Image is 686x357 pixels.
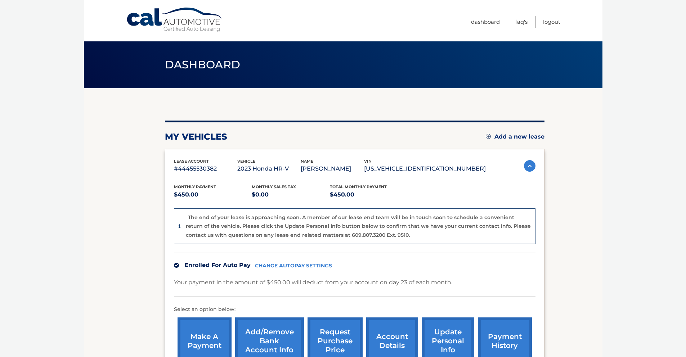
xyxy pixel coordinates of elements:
a: Logout [543,16,560,28]
a: Dashboard [471,16,500,28]
p: [US_VEHICLE_IDENTIFICATION_NUMBER] [364,164,486,174]
p: [PERSON_NAME] [301,164,364,174]
h2: my vehicles [165,131,227,142]
p: Your payment in the amount of $450.00 will deduct from your account on day 23 of each month. [174,277,452,288]
p: 2023 Honda HR-V [237,164,301,174]
span: Total Monthly Payment [330,184,387,189]
p: #44455530382 [174,164,237,174]
a: FAQ's [515,16,528,28]
span: Dashboard [165,58,241,71]
span: lease account [174,159,209,164]
span: Monthly sales Tax [252,184,296,189]
a: Cal Automotive [126,7,223,33]
img: accordion-active.svg [524,160,535,172]
p: The end of your lease is approaching soon. A member of our lease end team will be in touch soon t... [186,214,531,238]
p: $450.00 [174,190,252,200]
span: Enrolled For Auto Pay [184,262,251,268]
p: $450.00 [330,190,408,200]
span: Monthly Payment [174,184,216,189]
a: Add a new lease [486,133,544,140]
p: Select an option below: [174,305,535,314]
img: add.svg [486,134,491,139]
a: CHANGE AUTOPAY SETTINGS [255,263,332,269]
span: vehicle [237,159,255,164]
img: check.svg [174,263,179,268]
span: name [301,159,313,164]
span: vin [364,159,372,164]
p: $0.00 [252,190,330,200]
